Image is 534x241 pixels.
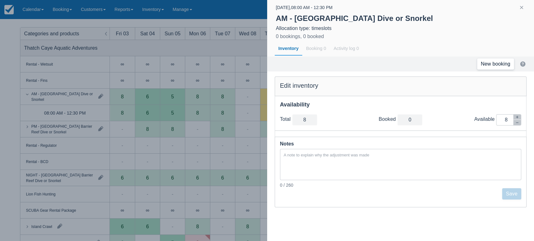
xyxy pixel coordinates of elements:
[280,182,521,188] div: 0 / 260
[477,58,514,70] a: New booking
[280,82,521,90] div: Edit inventory
[276,25,526,32] div: Allocation type: timeslots
[280,140,521,148] div: Notes
[379,116,397,122] div: Booked
[280,116,292,122] div: Total
[276,33,324,40] div: 0 bookings, 0 booked
[280,101,521,108] div: Availability
[275,42,303,56] div: Inventory
[276,14,433,22] strong: AM - [GEOGRAPHIC_DATA] Dive or Snorkel
[276,4,333,11] div: [DATE] , 08:00 AM - 12:30 PM
[474,116,496,122] div: Available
